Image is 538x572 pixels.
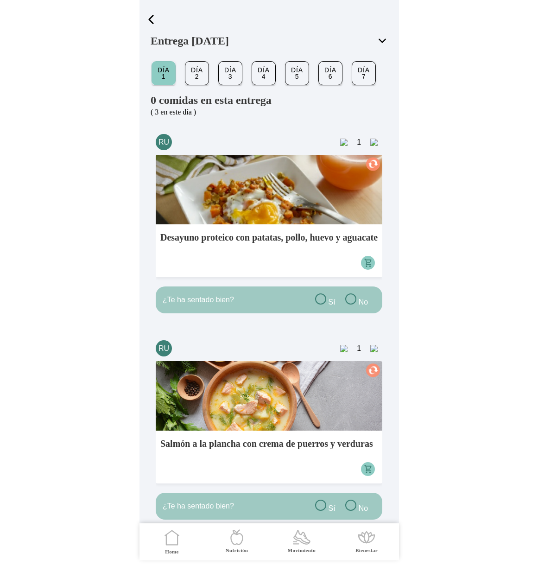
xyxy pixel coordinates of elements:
img: sum.svg [370,139,378,146]
span: 1 [357,138,361,146]
ion-button: Día 3 [218,61,242,85]
img: sum.svg [370,345,378,352]
img: diff.svg [340,139,348,146]
ion-button: Día 1 [152,61,176,85]
button: Entrega [DATE] [151,28,388,53]
ion-button: Día 7 [352,61,376,85]
p: ( 3 en este día ) [151,108,388,116]
ion-button: Día 6 [318,61,342,85]
h4: 0 comidas en esta entrega [151,95,388,106]
span: RU [156,134,172,150]
img: diff.svg [340,345,348,352]
span: Sí [328,504,335,512]
ion-button: Día 4 [252,61,276,85]
span: No [359,504,368,512]
span: No [359,298,368,306]
h5: Salmón a la plancha con crema de puerros y verduras [160,438,373,476]
ion-button: Día 2 [185,61,209,85]
ion-button: Día 5 [285,61,309,85]
span: 1 [357,344,361,353]
ion-label: Movimiento [287,547,315,554]
h5: Desayuno proteico con patatas, pollo, huevo y aguacate [160,232,378,270]
img: order-764 [156,155,382,224]
h4: Entrega [DATE] [151,35,388,48]
span: ¿Te ha sentado bien? [163,502,234,510]
span: Sí [328,298,335,306]
span: RU [156,340,172,356]
ion-label: Nutrición [225,547,247,554]
ion-label: Home [165,548,179,555]
span: ¿Te ha sentado bien? [163,296,234,304]
ion-label: Bienestar [355,547,378,554]
img: order-94 [156,361,382,431]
